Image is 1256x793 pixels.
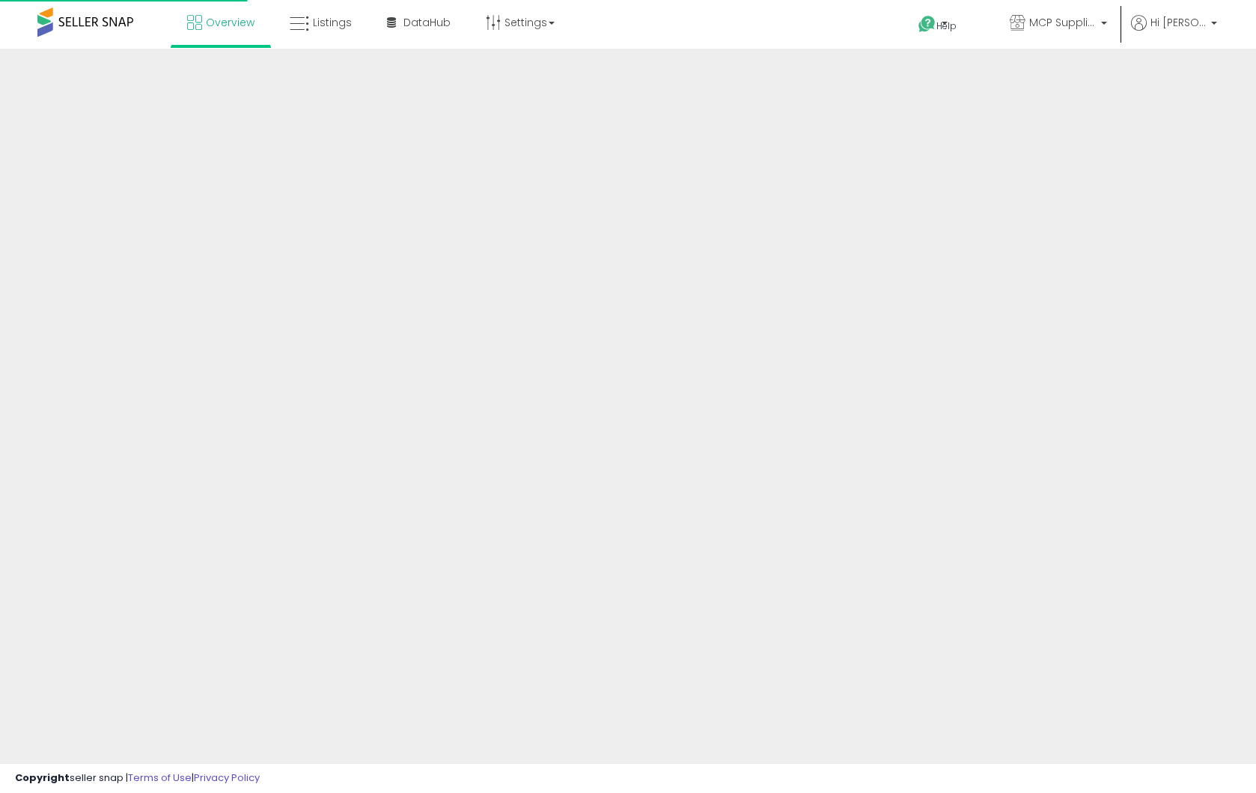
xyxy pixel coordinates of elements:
[403,15,451,30] span: DataHub
[1029,15,1097,30] span: MCP Supplies
[1150,15,1207,30] span: Hi [PERSON_NAME]
[313,15,352,30] span: Listings
[206,15,254,30] span: Overview
[918,15,936,34] i: Get Help
[906,4,986,49] a: Help
[936,19,957,32] span: Help
[1131,15,1217,49] a: Hi [PERSON_NAME]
